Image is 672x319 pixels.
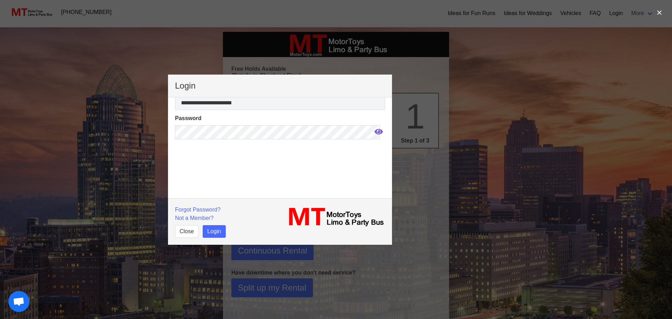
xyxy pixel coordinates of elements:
iframe: reCAPTCHA [175,144,281,196]
a: Open chat [8,291,29,312]
img: MT_logo_name.png [284,206,385,229]
label: Password [175,114,385,123]
a: Not a Member? [175,215,213,221]
button: Login [203,225,225,238]
p: Login [175,82,385,90]
button: Close [175,225,198,238]
a: Forgot Password? [175,207,220,213]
